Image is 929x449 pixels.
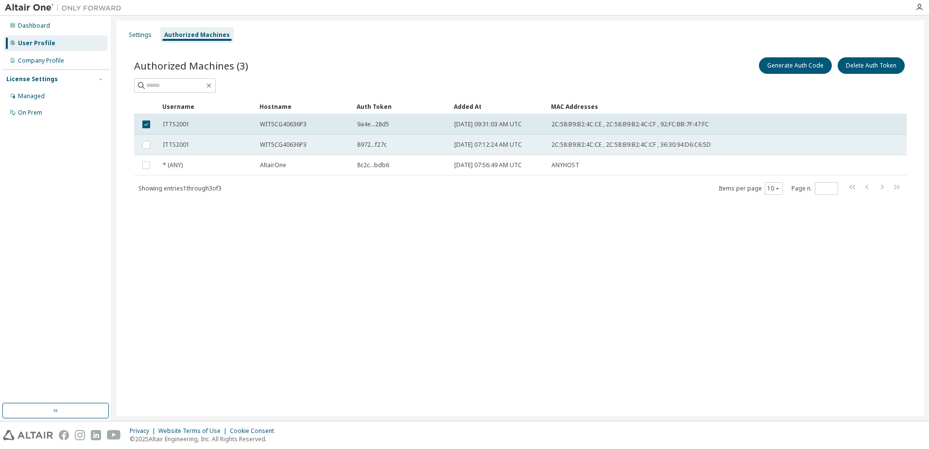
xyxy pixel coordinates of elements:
span: Authorized Machines (3) [134,59,248,72]
div: License Settings [6,75,58,83]
div: User Profile [18,39,55,47]
span: [DATE] 07:56:49 AM UTC [454,161,522,169]
div: Settings [129,31,152,39]
span: 8972...f27c [357,141,387,149]
img: linkedin.svg [91,430,101,440]
span: Items per page [719,182,783,195]
img: altair_logo.svg [3,430,53,440]
span: ANYHOST [551,161,579,169]
p: © 2025 Altair Engineering, Inc. All Rights Reserved. [130,435,280,443]
button: 10 [767,185,780,192]
span: AltairOne [260,161,286,169]
span: 2C:58:B9:B2:4C:CE , 2C:58:B9:B2:4C:CF , 36:30:94:D6:C6:5D [551,141,711,149]
div: Cookie Consent [230,427,280,435]
div: Website Terms of Use [158,427,230,435]
span: 8c2c...bdb6 [357,161,389,169]
span: 9a4e...28d5 [357,121,389,128]
div: Managed [18,92,45,100]
div: On Prem [18,109,42,117]
div: Hostname [259,99,349,114]
span: ITTS2001 [163,121,189,128]
span: ITTS2001 [163,141,189,149]
span: WIT5CG40636P3 [260,121,307,128]
div: Company Profile [18,57,64,65]
div: Username [162,99,252,114]
span: [DATE] 07:12:24 AM UTC [454,141,522,149]
div: Privacy [130,427,158,435]
img: facebook.svg [59,430,69,440]
span: Page n. [791,182,838,195]
img: instagram.svg [75,430,85,440]
div: Dashboard [18,22,50,30]
img: Altair One [5,3,126,13]
button: Generate Auth Code [759,57,832,74]
button: Delete Auth Token [838,57,905,74]
span: * (ANY) [163,161,183,169]
div: MAC Addresses [551,99,808,114]
span: Showing entries 1 through 3 of 3 [138,184,222,192]
div: Auth Token [357,99,446,114]
div: Added At [454,99,543,114]
span: WIT5CG40636P3 [260,141,307,149]
span: 2C:58:B9:B2:4C:CE , 2C:58:B9:B2:4C:CF , 92:FC:BB:7F:47:FC [551,121,709,128]
img: youtube.svg [107,430,121,440]
span: [DATE] 09:31:03 AM UTC [454,121,522,128]
div: Authorized Machines [164,31,230,39]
